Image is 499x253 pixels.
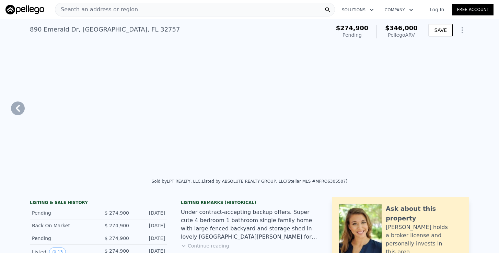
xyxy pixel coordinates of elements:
[385,32,418,38] div: Pellego ARV
[336,32,369,38] div: Pending
[30,25,180,34] div: 890 Emerald Dr , [GEOGRAPHIC_DATA] , FL 32757
[386,204,462,223] div: Ask about this property
[135,222,165,229] div: [DATE]
[152,179,202,184] div: Sold by LPT REALTY, LLC .
[5,5,44,14] img: Pellego
[181,208,318,241] div: Under contract-accepting backup offers. Super cute 4 bedroom 1 bathroom single family home with l...
[181,242,229,249] button: Continue reading
[135,209,165,216] div: [DATE]
[32,209,93,216] div: Pending
[336,24,369,32] span: $274,900
[105,210,129,216] span: $ 274,900
[30,200,167,207] div: LISTING & SALE HISTORY
[385,24,418,32] span: $346,000
[202,179,347,184] div: Listed by ABSOLUTE REALTY GROUP, LLC (Stellar MLS #MFRO6305507)
[429,24,453,36] button: SAVE
[55,5,138,14] span: Search an address or region
[452,4,494,15] a: Free Account
[421,6,452,13] a: Log In
[181,200,318,205] div: Listing Remarks (Historical)
[135,235,165,242] div: [DATE]
[336,4,379,16] button: Solutions
[105,223,129,228] span: $ 274,900
[32,235,93,242] div: Pending
[379,4,419,16] button: Company
[455,23,469,37] button: Show Options
[32,222,93,229] div: Back On Market
[105,236,129,241] span: $ 274,900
